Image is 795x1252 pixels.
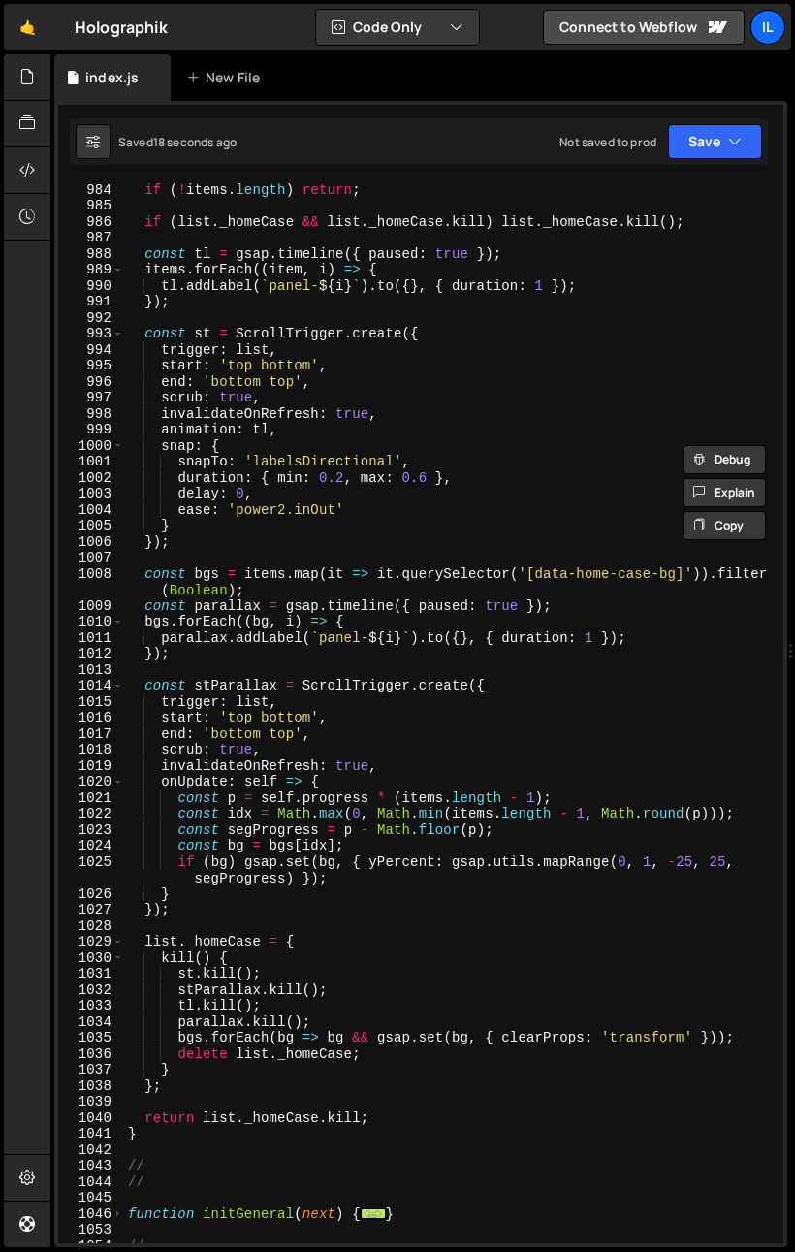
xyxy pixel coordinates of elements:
div: 1037 [58,1062,124,1078]
div: 1032 [58,982,124,999]
div: 1005 [58,518,124,534]
div: 1029 [58,934,124,950]
div: 990 [58,278,124,295]
div: 987 [58,230,124,246]
button: Save [668,124,762,159]
div: 18 seconds ago [153,134,237,150]
div: 1016 [58,710,124,726]
div: 1053 [58,1222,124,1238]
button: Copy [683,511,766,540]
button: Explain [683,478,766,507]
div: 997 [58,390,124,406]
div: 1033 [58,998,124,1014]
div: 998 [58,406,124,423]
div: index.js [85,68,139,87]
div: 1036 [58,1046,124,1063]
div: 996 [58,374,124,391]
div: 1022 [58,806,124,822]
div: 1010 [58,614,124,630]
div: 1039 [58,1094,124,1110]
div: 1011 [58,630,124,647]
div: 1001 [58,454,124,470]
div: 1004 [58,502,124,519]
div: 988 [58,246,124,263]
div: 1027 [58,902,124,918]
div: New File [186,68,268,87]
div: 1046 [58,1206,124,1223]
div: 1026 [58,886,124,903]
div: 1035 [58,1030,124,1046]
div: Saved [118,134,237,150]
div: 1018 [58,742,124,758]
div: 1014 [58,678,124,694]
div: 1012 [58,646,124,662]
div: 1031 [58,966,124,982]
div: 1044 [58,1174,124,1191]
span: ... [361,1207,386,1218]
div: 1045 [58,1190,124,1206]
div: Not saved to prod [559,134,656,150]
div: 1003 [58,486,124,502]
div: 989 [58,262,124,278]
div: 1041 [58,1126,124,1142]
button: Code Only [316,10,479,45]
div: 986 [58,214,124,231]
div: 1023 [58,822,124,839]
a: Il [750,10,785,45]
a: 🤙 [4,4,51,50]
div: 993 [58,326,124,342]
div: 1013 [58,662,124,679]
div: 995 [58,358,124,374]
div: 1040 [58,1110,124,1127]
a: Connect to Webflow [543,10,745,45]
div: 1006 [58,534,124,551]
div: 1015 [58,694,124,711]
div: 1008 [58,566,124,598]
div: 1019 [58,758,124,775]
div: 1030 [58,950,124,967]
div: 994 [58,342,124,359]
div: 1002 [58,470,124,487]
div: Holographik [75,16,168,39]
div: 1024 [58,838,124,854]
div: 999 [58,422,124,438]
div: 991 [58,294,124,310]
div: 1043 [58,1158,124,1174]
div: 985 [58,198,124,214]
div: 1042 [58,1142,124,1159]
div: 1025 [58,854,124,886]
div: 1000 [58,438,124,455]
div: 1028 [58,918,124,935]
div: 1009 [58,598,124,615]
div: 1021 [58,790,124,807]
div: 1020 [58,774,124,790]
div: 1017 [58,726,124,743]
div: 1038 [58,1078,124,1095]
div: 992 [58,310,124,327]
div: 1034 [58,1014,124,1031]
div: 1007 [58,550,124,566]
button: Debug [683,445,766,474]
div: 984 [58,182,124,199]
